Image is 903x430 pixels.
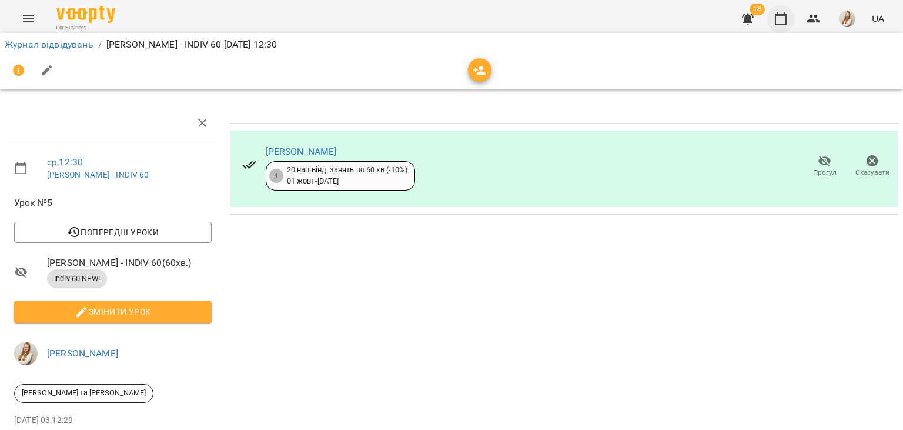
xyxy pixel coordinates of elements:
button: Прогул [801,150,848,183]
button: Попередні уроки [14,222,212,243]
button: Змінити урок [14,301,212,322]
span: Прогул [813,168,837,178]
img: Voopty Logo [56,6,115,23]
button: Скасувати [848,150,896,183]
span: Попередні уроки [24,225,202,239]
span: 18 [750,4,765,15]
img: db46d55e6fdf8c79d257263fe8ff9f52.jpeg [839,11,855,27]
div: 4 [269,169,283,183]
img: db46d55e6fdf8c79d257263fe8ff9f52.jpeg [14,342,38,365]
span: Скасувати [855,168,889,178]
button: Menu [14,5,42,33]
a: Журнал відвідувань [5,39,93,50]
a: [PERSON_NAME] [266,146,337,157]
a: ср , 12:30 [47,156,83,168]
button: UA [867,8,889,29]
span: UA [872,12,884,25]
p: [PERSON_NAME] - INDIV 60 [DATE] 12:30 [106,38,277,52]
p: [DATE] 03:12:29 [14,415,212,426]
span: Урок №5 [14,196,212,210]
li: / [98,38,102,52]
span: For Business [56,24,115,32]
nav: breadcrumb [5,38,898,52]
span: Змінити урок [24,305,202,319]
span: [PERSON_NAME] - INDIV 60 ( 60 хв. ) [47,256,212,270]
span: [PERSON_NAME] та [PERSON_NAME] [15,388,153,398]
a: [PERSON_NAME] - INDIV 60 [47,170,149,179]
div: [PERSON_NAME] та [PERSON_NAME] [14,384,153,403]
div: 20 напівінд. занять по 60 хв (-10%) 01 жовт - [DATE] [287,165,407,186]
a: [PERSON_NAME] [47,348,118,359]
span: Indiv 60 NEW! [47,274,107,284]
